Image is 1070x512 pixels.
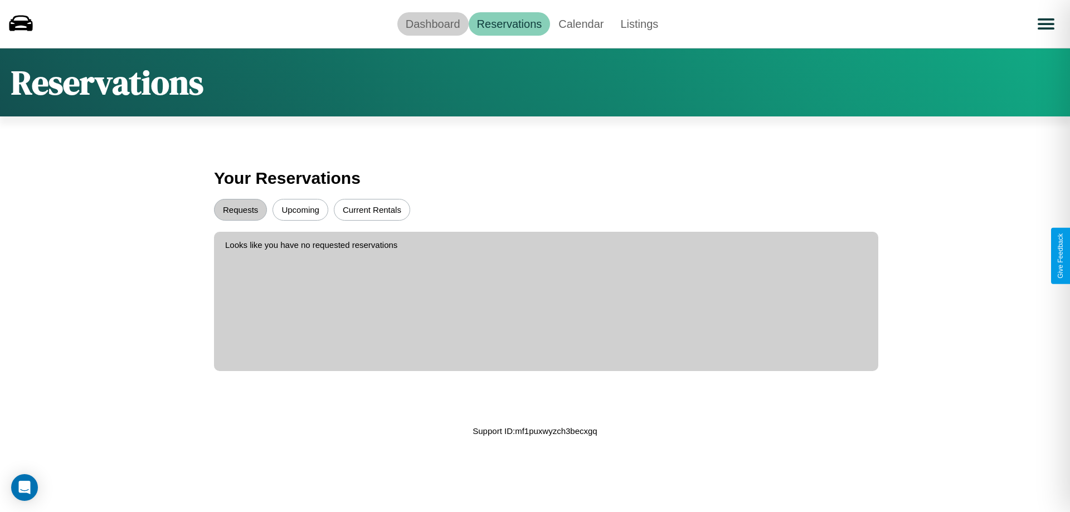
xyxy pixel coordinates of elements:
[1057,233,1064,279] div: Give Feedback
[11,474,38,501] div: Open Intercom Messenger
[334,199,410,221] button: Current Rentals
[469,12,551,36] a: Reservations
[397,12,469,36] a: Dashboard
[225,237,867,252] p: Looks like you have no requested reservations
[1030,8,1062,40] button: Open menu
[214,199,267,221] button: Requests
[473,423,597,438] p: Support ID: mf1puxwyzch3becxgq
[214,163,856,193] h3: Your Reservations
[550,12,612,36] a: Calendar
[273,199,328,221] button: Upcoming
[11,60,203,105] h1: Reservations
[612,12,667,36] a: Listings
